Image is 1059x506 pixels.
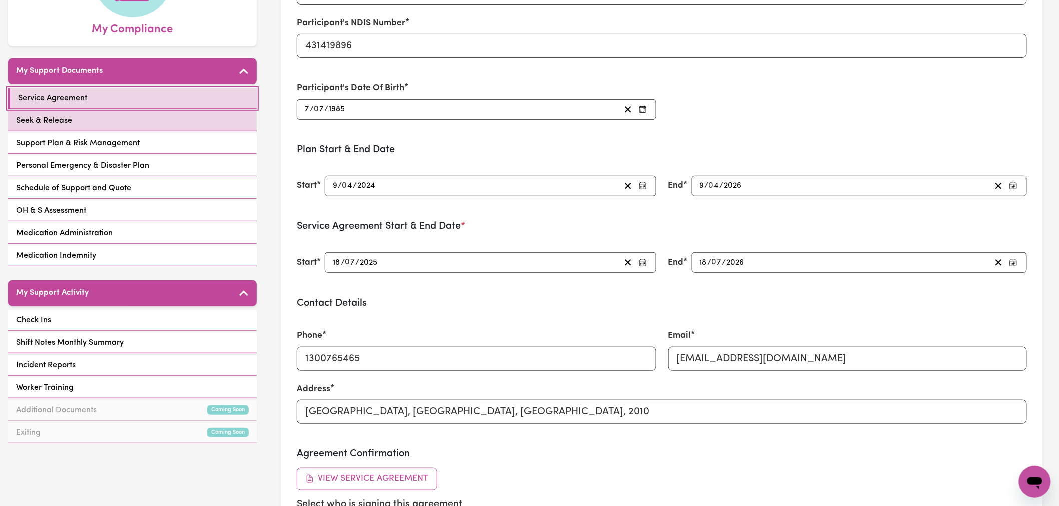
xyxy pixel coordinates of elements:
[332,179,338,193] input: --
[328,103,346,116] input: ----
[207,405,249,415] small: Coming Soon
[8,201,257,221] a: OH & S Assessment
[8,423,257,443] a: ExitingComing Soon
[705,181,709,190] span: /
[709,182,714,190] span: 0
[16,160,149,172] span: Personal Emergency & Disaster Plan
[297,329,322,342] label: Phone
[8,223,257,244] a: Medication Administration
[16,182,131,194] span: Schedule of Support and Quote
[8,333,257,353] a: Shift Notes Monthly Summary
[8,133,257,154] a: Support Plan & Risk Management
[297,297,1027,309] h3: Contact Details
[16,359,76,371] span: Incident Reports
[297,468,437,490] button: View Service Agreement
[668,179,684,192] label: End
[8,111,257,131] a: Seek & Release
[8,88,257,109] a: Service Agreement
[341,258,345,267] span: /
[16,205,86,217] span: OH & S Assessment
[720,181,724,190] span: /
[338,181,342,190] span: /
[724,179,743,193] input: ----
[342,179,353,193] input: --
[297,448,1027,460] h3: Agreement Confirmation
[16,382,74,394] span: Worker Training
[304,103,310,116] input: --
[297,220,1027,232] h3: Service Agreement Start & End Date
[359,256,378,269] input: ----
[92,17,173,38] span: My Compliance
[314,105,319,113] span: 0
[8,246,257,266] a: Medication Indemnity
[353,181,357,190] span: /
[8,156,257,176] a: Personal Emergency & Disaster Plan
[699,256,708,269] input: --
[8,400,257,421] a: Additional DocumentsComing Soon
[207,428,249,437] small: Coming Soon
[297,17,405,30] label: Participant's NDIS Number
[8,355,257,376] a: Incident Reports
[712,259,717,267] span: 0
[332,256,341,269] input: --
[16,137,140,149] span: Support Plan & Risk Management
[314,103,324,116] input: --
[699,179,705,193] input: --
[16,337,124,349] span: Shift Notes Monthly Summary
[297,383,330,396] label: Address
[16,427,41,439] span: Exiting
[345,256,355,269] input: --
[708,258,712,267] span: /
[342,182,347,190] span: 0
[16,250,96,262] span: Medication Indemnity
[668,329,691,342] label: Email
[16,227,113,239] span: Medication Administration
[8,310,257,331] a: Check Ins
[16,288,89,298] h5: My Support Activity
[18,92,87,104] span: Service Agreement
[722,258,726,267] span: /
[310,105,314,114] span: /
[668,256,684,269] label: End
[324,105,328,114] span: /
[8,58,257,84] button: My Support Documents
[709,179,720,193] input: --
[8,178,257,199] a: Schedule of Support and Quote
[8,280,257,306] button: My Support Activity
[297,82,404,95] label: Participant's Date Of Birth
[297,144,1027,156] h3: Plan Start & End Date
[16,66,103,76] h5: My Support Documents
[712,256,722,269] input: --
[16,115,72,127] span: Seek & Release
[345,259,350,267] span: 0
[726,256,745,269] input: ----
[1019,466,1051,498] iframe: Button to launch messaging window
[16,404,97,416] span: Additional Documents
[357,179,376,193] input: ----
[16,314,51,326] span: Check Ins
[8,378,257,398] a: Worker Training
[297,256,317,269] label: Start
[297,179,317,192] label: Start
[355,258,359,267] span: /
